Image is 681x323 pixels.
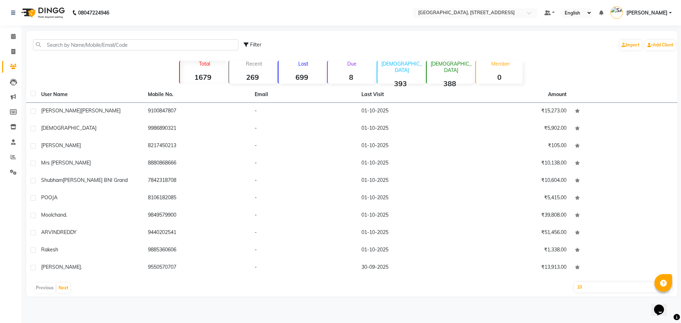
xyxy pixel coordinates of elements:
td: 9550570707 [144,259,250,277]
td: - [250,138,357,155]
strong: 393 [377,79,424,88]
span: [PERSON_NAME] [81,107,121,114]
td: - [250,242,357,259]
span: Rakesh [41,246,58,253]
td: ₹51,456.00 [464,224,571,242]
strong: 8 [328,73,374,82]
span: . [81,264,82,270]
span: Shubham [41,177,63,183]
iframe: chat widget [651,295,674,316]
span: [PERSON_NAME] [41,107,81,114]
td: - [250,207,357,224]
td: 30-09-2025 [357,259,464,277]
th: Amount [544,87,571,102]
a: Import [620,40,641,50]
td: - [250,259,357,277]
span: POOJA [41,194,57,201]
strong: 388 [427,79,473,88]
p: Member [479,61,522,67]
span: Mrs [PERSON_NAME] [41,160,91,166]
p: Due [329,61,374,67]
p: [DEMOGRAPHIC_DATA] [380,61,424,73]
td: 9986890321 [144,120,250,138]
td: 01-10-2025 [357,172,464,190]
button: Next [57,283,70,293]
b: 08047224946 [78,3,109,23]
td: ₹15,273.00 [464,103,571,120]
strong: 1679 [180,73,226,82]
span: ARVIND [41,229,60,235]
td: 8217450213 [144,138,250,155]
td: ₹105.00 [464,138,571,155]
span: Filter [250,41,261,48]
th: User Name [37,87,144,103]
a: Add Client [646,40,675,50]
img: logo [18,3,67,23]
span: [DEMOGRAPHIC_DATA] [41,125,96,131]
td: 7842318708 [144,172,250,190]
p: Lost [281,61,325,67]
strong: 0 [476,73,522,82]
span: [PERSON_NAME] BNI Grand [63,177,128,183]
td: ₹10,604.00 [464,172,571,190]
p: [DEMOGRAPHIC_DATA] [430,61,473,73]
td: 01-10-2025 [357,207,464,224]
td: 01-10-2025 [357,242,464,259]
td: 9885360606 [144,242,250,259]
td: 9100847807 [144,103,250,120]
span: [PERSON_NAME] [41,142,81,149]
td: 01-10-2025 [357,103,464,120]
td: ₹39,808.00 [464,207,571,224]
td: 01-10-2025 [357,138,464,155]
input: Search by Name/Mobile/Email/Code [33,39,238,50]
td: 01-10-2025 [357,224,464,242]
td: 01-10-2025 [357,190,464,207]
td: 8880868666 [144,155,250,172]
strong: 269 [229,73,276,82]
th: Mobile No. [144,87,250,103]
td: ₹5,902.00 [464,120,571,138]
td: 9849579900 [144,207,250,224]
span: Moolchand [41,212,66,218]
p: Recent [232,61,276,67]
th: Last Visit [357,87,464,103]
td: - [250,172,357,190]
span: . [66,212,67,218]
td: ₹5,415.00 [464,190,571,207]
td: - [250,224,357,242]
td: - [250,155,357,172]
p: Total [183,61,226,67]
td: - [250,190,357,207]
td: 9440202541 [144,224,250,242]
td: ₹10,138.00 [464,155,571,172]
img: SANJU CHHETRI [610,6,623,19]
strong: 699 [278,73,325,82]
span: [PERSON_NAME] [41,264,81,270]
span: [PERSON_NAME] [626,9,668,17]
td: ₹1,338.00 [464,242,571,259]
td: 8106182085 [144,190,250,207]
td: 01-10-2025 [357,120,464,138]
td: ₹13,913.00 [464,259,571,277]
td: - [250,103,357,120]
td: 01-10-2025 [357,155,464,172]
th: Email [250,87,357,103]
td: - [250,120,357,138]
span: REDDY [60,229,77,235]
